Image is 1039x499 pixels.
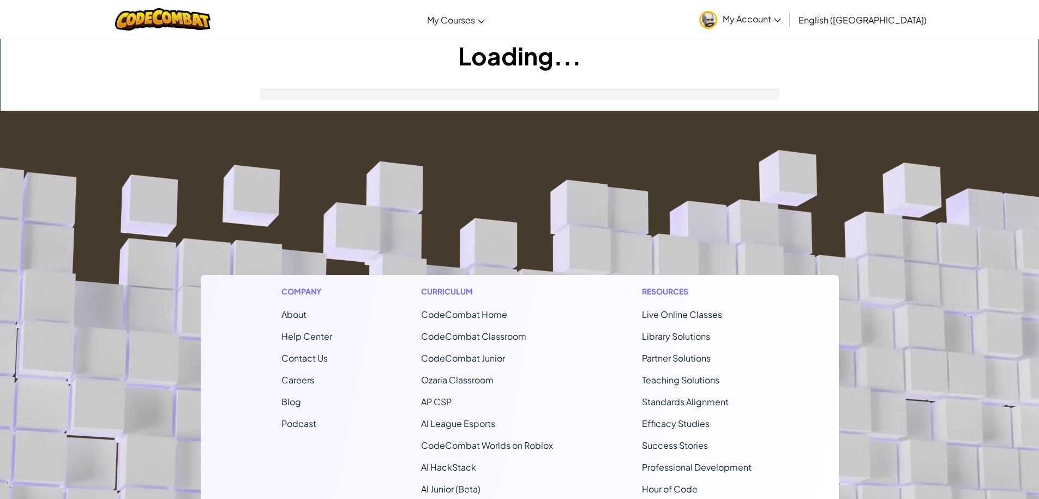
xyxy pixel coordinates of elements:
[793,5,932,34] a: English ([GEOGRAPHIC_DATA])
[421,461,476,473] a: AI HackStack
[427,14,475,26] span: My Courses
[642,418,710,429] a: Efficacy Studies
[421,418,495,429] a: AI League Esports
[421,396,452,407] a: AP CSP
[281,396,301,407] a: Blog
[422,5,490,34] a: My Courses
[281,418,316,429] a: Podcast
[281,309,307,320] a: About
[723,13,781,25] span: My Account
[642,461,752,473] a: Professional Development
[694,2,786,37] a: My Account
[642,352,711,364] a: Partner Solutions
[421,483,481,495] a: AI Junior (Beta)
[642,330,710,342] a: Library Solutions
[642,483,698,495] a: Hour of Code
[115,8,211,31] img: CodeCombat logo
[642,286,758,297] h1: Resources
[281,330,332,342] a: Help Center
[642,396,729,407] a: Standards Alignment
[421,440,553,451] a: CodeCombat Worlds on Roblox
[421,352,505,364] a: CodeCombat Junior
[642,309,722,320] a: Live Online Classes
[421,286,553,297] h1: Curriculum
[699,11,717,29] img: avatar
[642,440,708,451] a: Success Stories
[421,374,494,386] a: Ozaria Classroom
[281,352,328,364] span: Contact Us
[281,286,332,297] h1: Company
[1,39,1038,73] h1: Loading...
[281,374,314,386] a: Careers
[642,374,719,386] a: Teaching Solutions
[421,330,526,342] a: CodeCombat Classroom
[421,309,507,320] span: CodeCombat Home
[798,14,927,26] span: English ([GEOGRAPHIC_DATA])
